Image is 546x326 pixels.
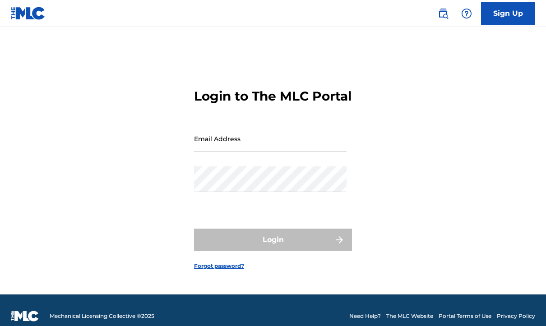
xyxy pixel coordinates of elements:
img: MLC Logo [11,7,46,20]
h3: Login to The MLC Portal [194,88,352,104]
a: Sign Up [481,2,535,25]
img: search [438,8,449,19]
iframe: Chat Widget [501,283,546,326]
a: Portal Terms of Use [439,312,491,320]
span: Mechanical Licensing Collective © 2025 [50,312,154,320]
a: Public Search [434,5,452,23]
img: logo [11,311,39,321]
a: Forgot password? [194,262,244,270]
div: Help [458,5,476,23]
a: The MLC Website [386,312,433,320]
img: help [461,8,472,19]
a: Need Help? [349,312,381,320]
a: Privacy Policy [497,312,535,320]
